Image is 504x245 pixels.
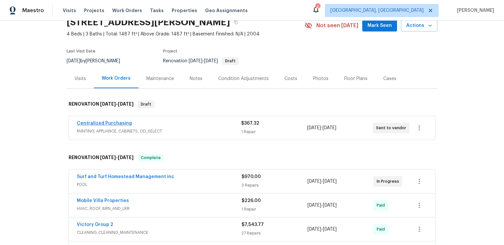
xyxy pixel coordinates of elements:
div: Photos [313,75,328,82]
span: Actions [406,22,432,30]
a: Surf and Turf Homestead Management inc [77,174,174,179]
span: POOL [77,181,241,188]
span: Not seen [DATE] [316,22,358,29]
span: Visits [63,7,76,14]
span: [DATE] [118,102,134,106]
span: - [100,155,134,160]
div: RENOVATION [DATE]-[DATE]Draft [67,94,437,115]
span: [DATE] [204,59,218,63]
span: Geo Assignments [205,7,248,14]
span: [DATE] [189,59,202,63]
span: [DATE] [323,227,337,232]
h6: RENOVATION [69,100,134,108]
div: 1 Repair [241,206,307,213]
span: - [189,59,218,63]
span: In Progress [377,178,402,185]
span: - [307,125,336,131]
span: Maestro [22,7,44,14]
span: [DATE] [100,155,116,160]
span: [DATE] [100,102,116,106]
span: [DATE] [323,203,337,208]
button: Mark Seen [362,20,397,32]
span: $367.32 [241,121,259,126]
button: Actions [401,20,437,32]
span: Paid [377,226,388,233]
span: Properties [172,7,197,14]
span: [DATE] [67,59,80,63]
h6: RENOVATION [69,154,134,162]
a: Centralized Purchasing [77,121,132,126]
a: Victory Group 2 [77,222,113,227]
span: - [307,202,337,209]
div: by [PERSON_NAME] [67,57,128,65]
div: Notes [190,75,202,82]
span: $226.00 [241,198,261,203]
span: [DATE] [307,126,321,130]
div: Condition Adjustments [218,75,269,82]
span: Paid [377,202,388,209]
div: Cases [383,75,396,82]
span: - [307,226,337,233]
div: Costs [284,75,297,82]
div: 4 [315,4,320,10]
span: [GEOGRAPHIC_DATA], [GEOGRAPHIC_DATA] [330,7,424,14]
div: Floor Plans [344,75,367,82]
div: 3 Repairs [241,182,307,189]
div: Work Orders [102,75,131,82]
span: Complete [138,154,163,161]
span: HVAC, ROOF, BRN_AND_LRR [77,205,241,212]
span: - [100,102,134,106]
span: Sent to vendor [376,125,409,131]
span: - [307,178,337,185]
span: [DATE] [307,227,321,232]
span: [DATE] [323,179,337,184]
span: 4 Beds | 3 Baths | Total: 1487 ft² | Above Grade: 1487 ft² | Basement Finished: N/A | 2004 [67,31,304,37]
span: Draft [222,59,238,63]
span: [PERSON_NAME] [454,7,494,14]
span: CLEANING, CLEANING_MAINTENANCE [77,229,241,236]
span: $970.00 [241,174,261,179]
span: $7,543.77 [241,222,264,227]
span: Last Visit Date [67,49,95,53]
div: Visits [74,75,86,82]
span: [DATE] [307,203,321,208]
span: Work Orders [112,7,142,14]
div: 27 Repairs [241,230,307,236]
button: Copy Address [230,16,242,28]
span: PAINTING, APPLIANCE, CABINETS, OD_SELECT [77,128,241,134]
h2: [STREET_ADDRESS][PERSON_NAME] [67,19,230,26]
span: Renovation [163,59,239,63]
span: [DATE] [307,179,321,184]
span: [DATE] [323,126,336,130]
span: [DATE] [118,155,134,160]
div: 1 Repair [241,129,307,135]
span: Tasks [150,8,164,13]
div: Maintenance [146,75,174,82]
span: Mark Seen [367,22,392,30]
span: Draft [138,101,154,108]
span: Project [163,49,178,53]
div: RENOVATION [DATE]-[DATE]Complete [67,147,437,168]
a: Mobile Villa Properties [77,198,129,203]
span: Projects [84,7,104,14]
